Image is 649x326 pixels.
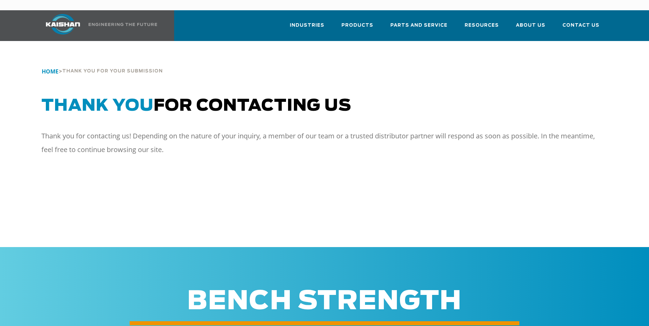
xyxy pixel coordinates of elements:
a: Products [341,16,373,40]
a: Kaishan USA [37,10,158,41]
p: Thank you for contacting us! Depending on the nature of your inquiry, a member of our team or a t... [41,129,596,157]
span: Parts and Service [390,22,447,29]
span: THANK YOU FOR YOUR SUBMISSION [62,66,163,77]
span: About Us [516,22,545,29]
span: Industries [290,22,324,29]
div: > [42,51,608,77]
span: Thank You [41,98,154,114]
span: Resources [465,22,499,29]
a: Resources [465,16,499,40]
span: Products [341,22,373,29]
a: HOME [42,66,59,77]
span: Contact Us [562,22,599,29]
img: kaishan logo [37,14,89,35]
img: Engineering the future [89,23,157,26]
span: for Contacting Us [41,98,351,114]
a: About Us [516,16,545,40]
a: Parts and Service [390,16,447,40]
a: Industries [290,16,324,40]
a: Contact Us [562,16,599,40]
